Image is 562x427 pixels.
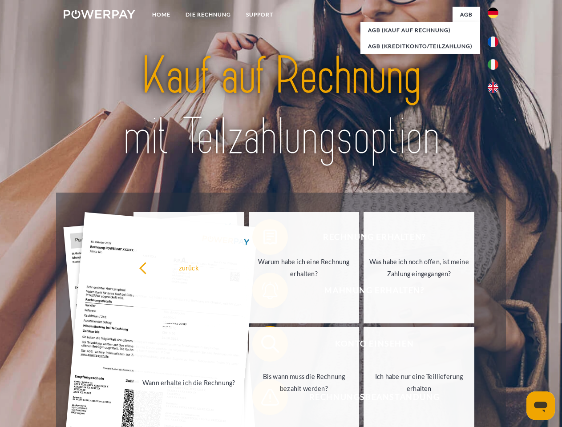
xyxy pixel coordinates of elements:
img: de [488,8,498,18]
div: Bis wann muss die Rechnung bezahlt werden? [254,371,354,395]
a: DIE RECHNUNG [178,7,239,23]
div: Wann erhalte ich die Rechnung? [139,376,239,388]
a: Home [145,7,178,23]
img: fr [488,36,498,47]
div: Warum habe ich eine Rechnung erhalten? [254,256,354,280]
a: agb [453,7,480,23]
img: logo-powerpay-white.svg [64,10,135,19]
div: zurück [139,262,239,274]
div: Ich habe nur eine Teillieferung erhalten [369,371,469,395]
a: AGB (Kauf auf Rechnung) [360,22,480,38]
div: Was habe ich noch offen, ist meine Zahlung eingegangen? [369,256,469,280]
img: title-powerpay_de.svg [85,43,477,170]
iframe: Schaltfläche zum Öffnen des Messaging-Fensters [526,391,555,420]
a: SUPPORT [239,7,281,23]
a: Was habe ich noch offen, ist meine Zahlung eingegangen? [364,212,474,323]
img: it [488,59,498,70]
a: AGB (Kreditkonto/Teilzahlung) [360,38,480,54]
img: en [488,82,498,93]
